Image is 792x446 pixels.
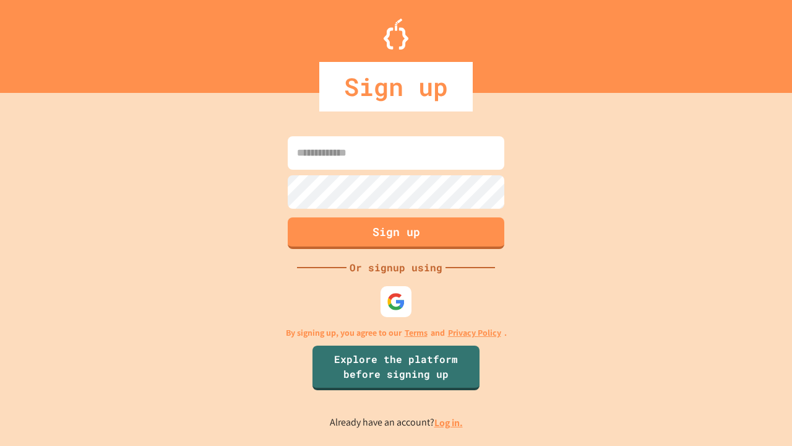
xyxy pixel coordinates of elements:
[405,326,428,339] a: Terms
[384,19,408,50] img: Logo.svg
[448,326,501,339] a: Privacy Policy
[330,415,463,431] p: Already have an account?
[288,217,504,249] button: Sign up
[312,346,480,390] a: Explore the platform before signing up
[346,260,445,275] div: Or signup using
[319,62,473,111] div: Sign up
[387,292,405,311] img: google-icon.svg
[434,416,463,429] a: Log in.
[286,326,507,339] p: By signing up, you agree to our and .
